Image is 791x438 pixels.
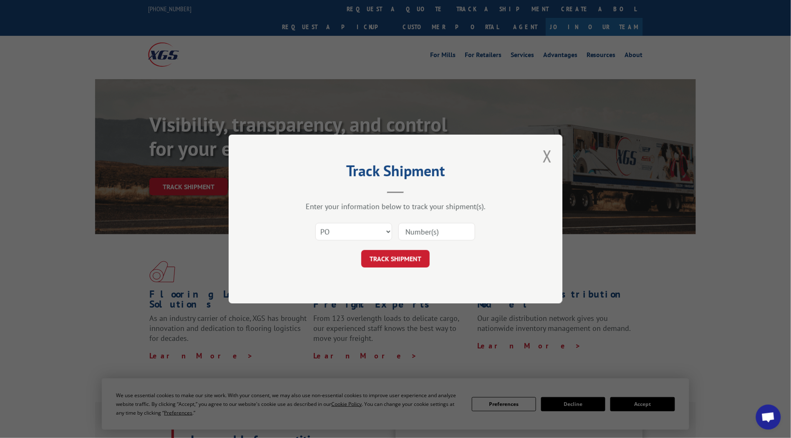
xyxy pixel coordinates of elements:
button: Close modal [543,145,552,167]
h2: Track Shipment [270,165,521,181]
input: Number(s) [398,223,475,240]
div: Open chat [756,405,781,430]
div: Enter your information below to track your shipment(s). [270,202,521,211]
button: TRACK SHIPMENT [361,250,430,268]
